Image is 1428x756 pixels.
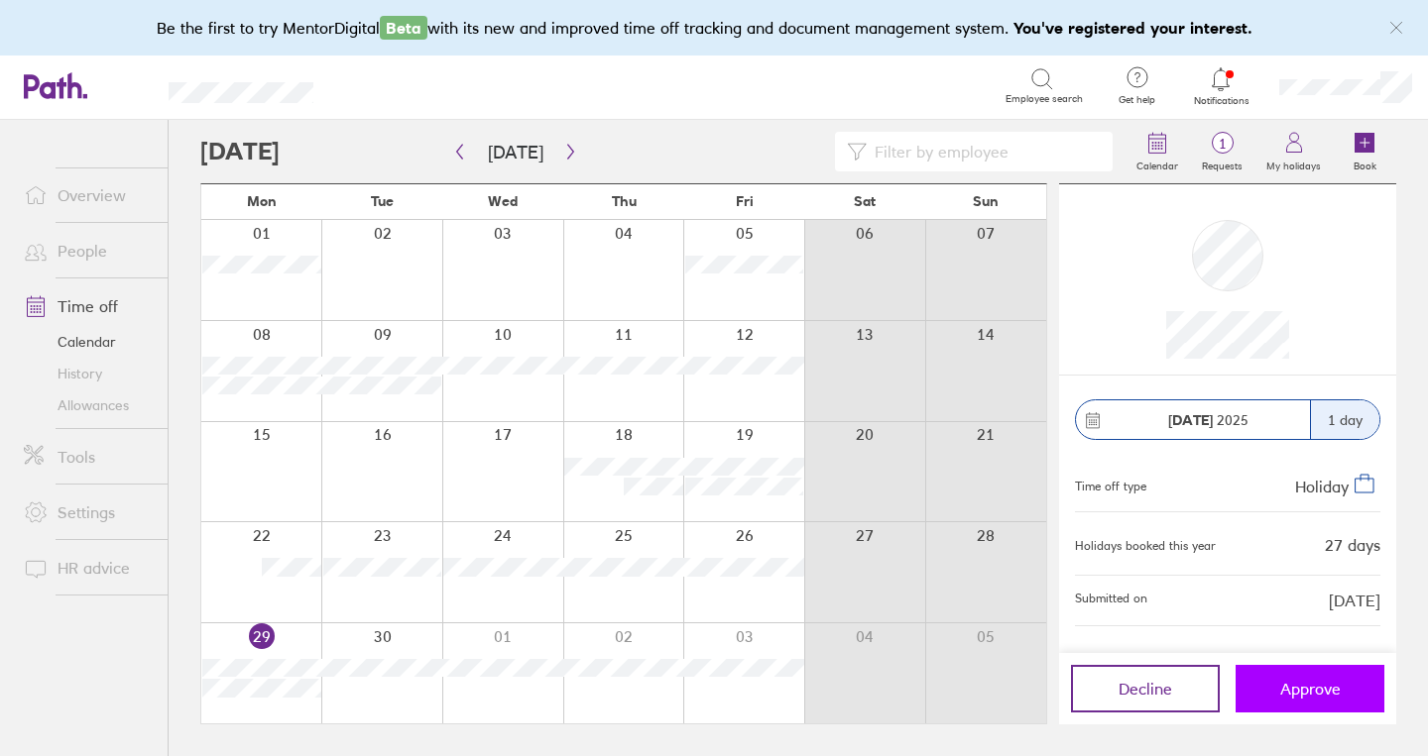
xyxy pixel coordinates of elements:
[1125,155,1190,172] label: Calendar
[1071,665,1220,712] button: Decline
[867,133,1101,170] input: Filter by employee
[8,175,168,215] a: Overview
[1119,680,1172,698] span: Decline
[1075,539,1216,553] div: Holidays booked this year
[1189,65,1253,107] a: Notifications
[8,231,168,270] a: People
[8,358,168,389] a: History
[1190,120,1254,183] a: 1Requests
[1013,18,1252,38] b: You've registered your interest.
[367,76,417,94] div: Search
[612,193,637,209] span: Thu
[1190,155,1254,172] label: Requests
[1006,93,1083,105] span: Employee search
[247,193,277,209] span: Mon
[973,193,999,209] span: Sun
[1125,120,1190,183] a: Calendar
[371,193,394,209] span: Tue
[8,326,168,358] a: Calendar
[1254,120,1333,183] a: My holidays
[8,437,168,477] a: Tools
[472,136,559,168] button: [DATE]
[1190,136,1254,152] span: 1
[157,16,1272,40] div: Be the first to try MentorDigital with its new and improved time off tracking and document manage...
[8,548,168,588] a: HR advice
[736,193,754,209] span: Fri
[1168,412,1249,428] span: 2025
[1105,94,1169,106] span: Get help
[1342,155,1388,172] label: Book
[1333,120,1396,183] a: Book
[1075,592,1147,609] span: Submitted on
[1325,536,1380,554] div: 27 days
[854,193,876,209] span: Sat
[1329,592,1380,609] span: [DATE]
[8,492,168,532] a: Settings
[8,389,168,421] a: Allowances
[488,193,518,209] span: Wed
[1310,400,1379,439] div: 1 day
[380,16,427,40] span: Beta
[1236,665,1384,712] button: Approve
[1254,155,1333,172] label: My holidays
[1280,680,1341,698] span: Approve
[8,286,168,326] a: Time off
[1075,472,1146,495] div: Time off type
[1295,477,1349,496] span: Holiday
[1168,411,1213,429] strong: [DATE]
[1189,95,1253,107] span: Notifications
